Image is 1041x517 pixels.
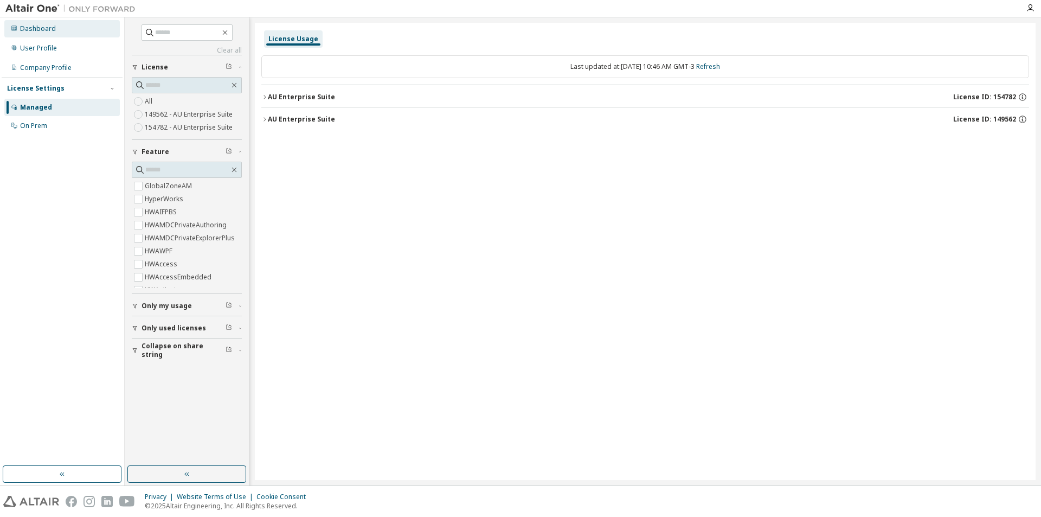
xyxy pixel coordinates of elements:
[145,271,214,284] label: HWAccessEmbedded
[132,316,242,340] button: Only used licenses
[145,493,177,501] div: Privacy
[20,122,47,130] div: On Prem
[145,193,185,206] label: HyperWorks
[20,44,57,53] div: User Profile
[226,324,232,333] span: Clear filter
[145,232,237,245] label: HWAMDCPrivateExplorerPlus
[145,95,155,108] label: All
[268,35,318,43] div: License Usage
[268,115,335,124] div: AU Enterprise Suite
[20,63,72,72] div: Company Profile
[226,346,232,355] span: Clear filter
[145,258,179,271] label: HWAccess
[145,501,312,510] p: © 2025 Altair Engineering, Inc. All Rights Reserved.
[5,3,141,14] img: Altair One
[132,294,242,318] button: Only my usage
[226,302,232,310] span: Clear filter
[145,245,175,258] label: HWAWPF
[177,493,256,501] div: Website Terms of Use
[261,85,1029,109] button: AU Enterprise SuiteLicense ID: 154782
[119,496,135,507] img: youtube.svg
[132,339,242,362] button: Collapse on share string
[142,302,192,310] span: Only my usage
[132,140,242,164] button: Feature
[142,148,169,156] span: Feature
[953,115,1016,124] span: License ID: 149562
[145,219,229,232] label: HWAMDCPrivateAuthoring
[696,62,720,71] a: Refresh
[20,24,56,33] div: Dashboard
[142,342,226,359] span: Collapse on share string
[145,121,235,134] label: 154782 - AU Enterprise Suite
[66,496,77,507] img: facebook.svg
[142,324,206,333] span: Only used licenses
[142,63,168,72] span: License
[261,55,1029,78] div: Last updated at: [DATE] 10:46 AM GMT-3
[101,496,113,507] img: linkedin.svg
[145,108,235,121] label: 149562 - AU Enterprise Suite
[953,93,1016,101] span: License ID: 154782
[261,107,1029,131] button: AU Enterprise SuiteLicense ID: 149562
[226,63,232,72] span: Clear filter
[83,496,95,507] img: instagram.svg
[145,180,194,193] label: GlobalZoneAM
[20,103,52,112] div: Managed
[132,46,242,55] a: Clear all
[268,93,335,101] div: AU Enterprise Suite
[132,55,242,79] button: License
[145,284,182,297] label: HWActivate
[3,496,59,507] img: altair_logo.svg
[256,493,312,501] div: Cookie Consent
[7,84,65,93] div: License Settings
[226,148,232,156] span: Clear filter
[145,206,179,219] label: HWAIFPBS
